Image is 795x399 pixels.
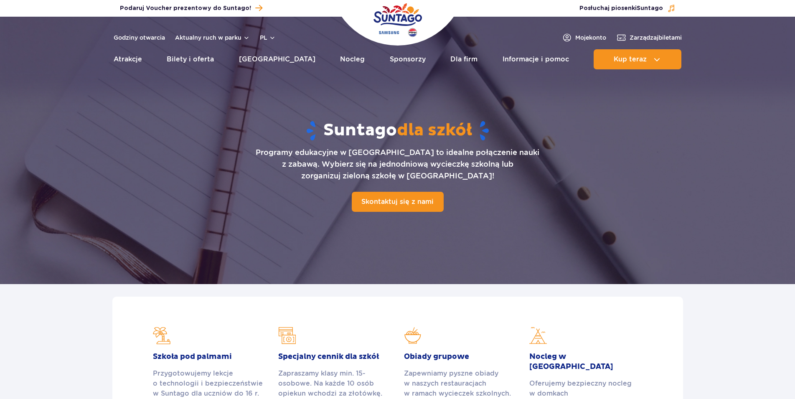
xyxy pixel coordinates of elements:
button: Posłuchaj piosenkiSuntago [579,4,676,13]
a: Skontaktuj się z nami [352,192,444,212]
a: [GEOGRAPHIC_DATA] [239,49,315,69]
a: Podaruj Voucher prezentowy do Suntago! [120,3,262,14]
span: Suntago [637,5,663,11]
a: Informacje i pomoc [503,49,569,69]
span: dla szkół [397,120,472,141]
div: Zapewniamy pyszne obiady w naszych restauracjach w ramach wycieczek szkolnych. [404,369,517,399]
a: Sponsorzy [390,49,426,69]
div: Zapraszamy klasy min. 15-osobowe. Na każde 10 osób opiekun wchodzi za złotówkę. [278,369,391,399]
span: Podaruj Voucher prezentowy do Suntago! [120,4,251,13]
h2: Specjalny cennik dla szkół [278,352,391,362]
h1: Suntago [129,120,666,142]
h2: Szkoła pod palmami [153,352,266,362]
span: Posłuchaj piosenki [579,4,663,13]
button: Kup teraz [594,49,681,69]
a: Zarządzajbiletami [616,33,682,43]
span: Skontaktuj się z nami [361,198,434,206]
a: Mojekonto [562,33,606,43]
h2: Obiady grupowe [404,352,517,362]
h2: Nocleg w [GEOGRAPHIC_DATA] [529,352,642,372]
a: Dla firm [450,49,478,69]
a: Nocleg [340,49,365,69]
span: Moje konto [575,33,606,42]
a: Atrakcje [114,49,142,69]
span: Kup teraz [614,56,647,63]
p: Programy edukacyjne w [GEOGRAPHIC_DATA] to idealne połączenie nauki z zabawą. Wybierz się na jedn... [256,147,539,182]
a: Bilety i oferta [167,49,214,69]
a: Godziny otwarcia [114,33,165,42]
button: pl [260,33,276,42]
button: Aktualny ruch w parku [175,34,250,41]
span: Zarządzaj biletami [630,33,682,42]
